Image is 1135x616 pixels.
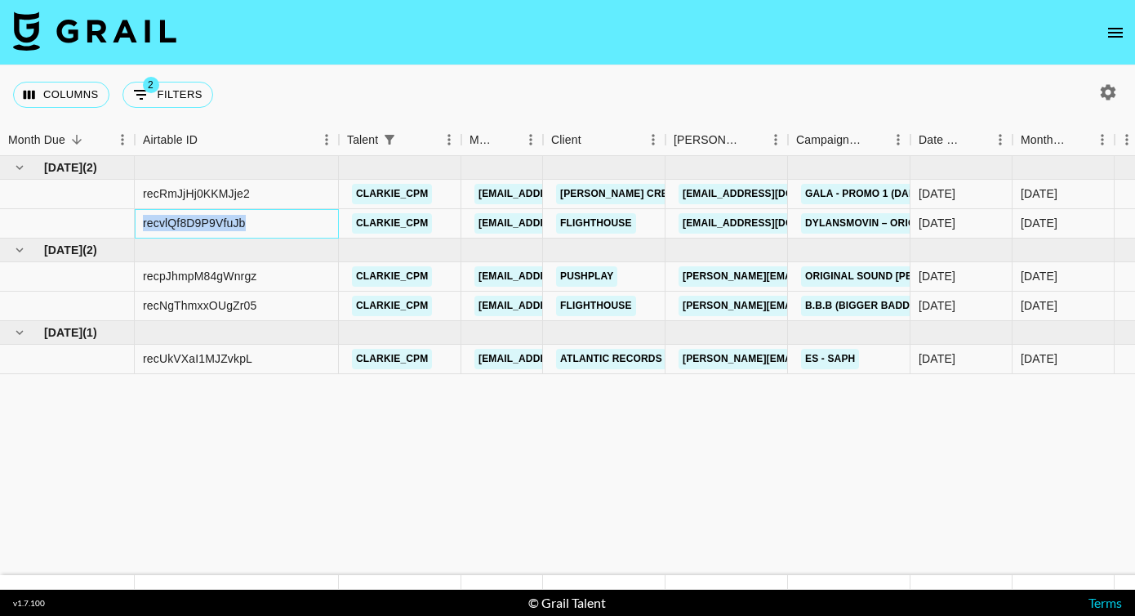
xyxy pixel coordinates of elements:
div: Jun '25 [1021,350,1057,367]
a: [EMAIL_ADDRESS][DOMAIN_NAME] [474,296,657,316]
span: [DATE] [44,159,82,176]
button: Sort [863,128,886,151]
div: recUkVXaI1MJZvkpL [143,350,252,367]
button: Menu [437,127,461,152]
div: v 1.7.100 [13,598,45,609]
div: Aug '25 [1021,297,1057,314]
div: Client [543,124,665,156]
a: [PERSON_NAME] Creative Ltd [556,184,722,204]
div: Month Due [8,124,65,156]
span: [DATE] [44,324,82,341]
div: Airtable ID [135,124,339,156]
a: [PERSON_NAME][EMAIL_ADDRESS][DOMAIN_NAME] [679,296,945,316]
button: Menu [1090,127,1115,152]
div: Talent [339,124,461,156]
div: Booker [665,124,788,156]
div: recRmJjHj0KKMJje2 [143,185,250,202]
a: GALA - Promo 1 (Dance Clip A) [801,184,973,204]
button: Sort [1067,128,1090,151]
a: [EMAIL_ADDRESS][DOMAIN_NAME] [474,349,657,369]
a: clarkie_cpm [352,184,432,204]
button: Sort [198,128,220,151]
div: 16/09/2025 [919,215,955,231]
a: clarkie_cpm [352,296,432,316]
div: 04/08/2025 [919,268,955,284]
a: clarkie_cpm [352,213,432,234]
div: Month Due [1021,124,1067,156]
button: Menu [641,127,665,152]
div: recvlQf8D9P9VfuJb [143,215,246,231]
div: 29/05/2025 [919,350,955,367]
a: [EMAIL_ADDRESS][DOMAIN_NAME] [679,184,861,204]
div: Date Created [919,124,965,156]
button: Menu [519,127,543,152]
button: hide children [8,156,31,179]
a: [EMAIL_ADDRESS][DOMAIN_NAME] [474,184,657,204]
div: Sep '25 [1021,215,1057,231]
button: hide children [8,239,31,261]
a: Flighthouse [556,213,636,234]
a: clarkie_cpm [352,349,432,369]
a: [PERSON_NAME][EMAIL_ADDRESS][DOMAIN_NAME] [679,266,945,287]
button: Sort [741,128,763,151]
div: Manager [461,124,543,156]
div: Client [551,124,581,156]
button: Menu [110,127,135,152]
button: Show filters [378,128,401,151]
a: Flighthouse [556,296,636,316]
div: Campaign (Type) [788,124,910,156]
button: Menu [988,127,1013,152]
div: [PERSON_NAME] [674,124,741,156]
a: Terms [1088,595,1122,610]
span: [DATE] [44,242,82,258]
div: Talent [347,124,378,156]
button: open drawer [1099,16,1132,49]
button: Select columns [13,82,109,108]
div: Month Due [1013,124,1115,156]
span: ( 1 ) [82,324,97,341]
div: Aug '25 [1021,268,1057,284]
a: [EMAIL_ADDRESS][DOMAIN_NAME] [679,213,861,234]
span: ( 2 ) [82,242,97,258]
a: original sound [PERSON_NAME] [801,266,983,287]
button: Sort [496,128,519,151]
div: Campaign (Type) [796,124,863,156]
div: recpJhmpM84gWnrgz [143,268,257,284]
div: Date Created [910,124,1013,156]
button: Sort [965,128,988,151]
div: recNgThmxxOUgZr05 [143,297,256,314]
button: Menu [314,127,339,152]
a: [EMAIL_ADDRESS][DOMAIN_NAME] [474,266,657,287]
button: Menu [886,127,910,152]
a: dylansmovin – original sound [801,213,981,234]
button: Sort [581,128,604,151]
div: 1 active filter [378,128,401,151]
a: clarkie_cpm [352,266,432,287]
a: [EMAIL_ADDRESS][DOMAIN_NAME] [474,213,657,234]
div: 22/08/2025 [919,297,955,314]
div: Manager [470,124,496,156]
div: 16/09/2025 [919,185,955,202]
div: Sep '25 [1021,185,1057,202]
img: Grail Talent [13,11,176,51]
a: Atlantic Records [556,349,666,369]
div: Airtable ID [143,124,198,156]
a: [PERSON_NAME][EMAIL_ADDRESS][PERSON_NAME][DOMAIN_NAME] [679,349,1029,369]
a: PushPlay [556,266,617,287]
button: Sort [65,128,88,151]
button: Sort [401,128,424,151]
span: ( 2 ) [82,159,97,176]
button: Show filters [122,82,213,108]
button: Menu [763,127,788,152]
div: © Grail Talent [528,595,606,611]
span: 2 [143,77,159,93]
button: hide children [8,321,31,344]
a: ES - SAPH [801,349,859,369]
